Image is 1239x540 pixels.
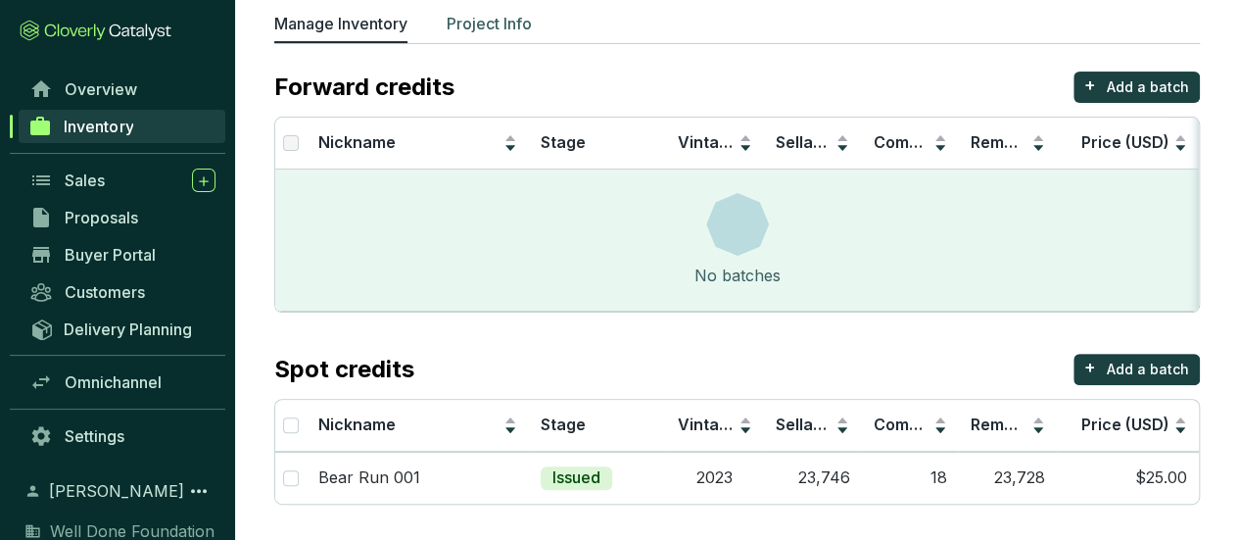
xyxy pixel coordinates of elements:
button: +Add a batch [1073,72,1200,103]
a: Customers [20,275,225,309]
p: Add a batch [1107,77,1189,97]
span: Vintage [678,415,739,434]
p: Issued [552,467,600,489]
span: Price (USD) [1081,132,1169,152]
span: Settings [65,426,124,446]
span: Committed [873,132,957,152]
span: Overview [65,79,137,99]
th: Stage [529,118,666,170]
p: Project Info [447,12,532,35]
p: Bear Run 001 [318,467,420,489]
span: Proposals [65,208,138,227]
span: Nickname [318,415,396,434]
span: Sellable [776,132,836,152]
a: Overview [20,73,225,106]
span: Vintage [678,132,739,152]
th: Stage [529,400,666,452]
p: Add a batch [1107,360,1189,379]
span: Nickname [318,132,396,152]
span: Buyer Portal [65,245,156,265]
span: [PERSON_NAME] [49,479,184,503]
a: Sales [20,164,225,197]
a: Settings [20,419,225,453]
span: Sellable [776,415,836,434]
div: No batches [694,264,781,287]
a: Delivery Planning [20,313,225,345]
span: Stage [541,132,586,152]
span: Omnichannel [65,372,162,392]
td: 23,746 [764,452,862,504]
span: Stage [541,415,586,434]
a: Omnichannel [20,366,225,399]
span: Remaining [971,132,1051,152]
a: Buyer Portal [20,238,225,271]
span: Sales [65,171,105,190]
p: Forward credits [274,72,454,103]
span: Inventory [64,117,133,136]
button: +Add a batch [1073,354,1200,385]
span: Committed [873,415,957,434]
a: Proposals [20,201,225,234]
td: 23,728 [959,452,1057,504]
span: Remaining [971,415,1051,434]
td: $25.00 [1057,452,1199,504]
span: Delivery Planning [64,319,192,339]
p: + [1084,354,1096,381]
a: Inventory [19,110,225,143]
span: Price (USD) [1081,415,1169,434]
td: 2023 [666,452,764,504]
p: Spot credits [274,354,414,385]
p: + [1084,72,1096,99]
td: 18 [861,452,959,504]
span: Customers [65,282,145,302]
p: Manage Inventory [274,12,407,35]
